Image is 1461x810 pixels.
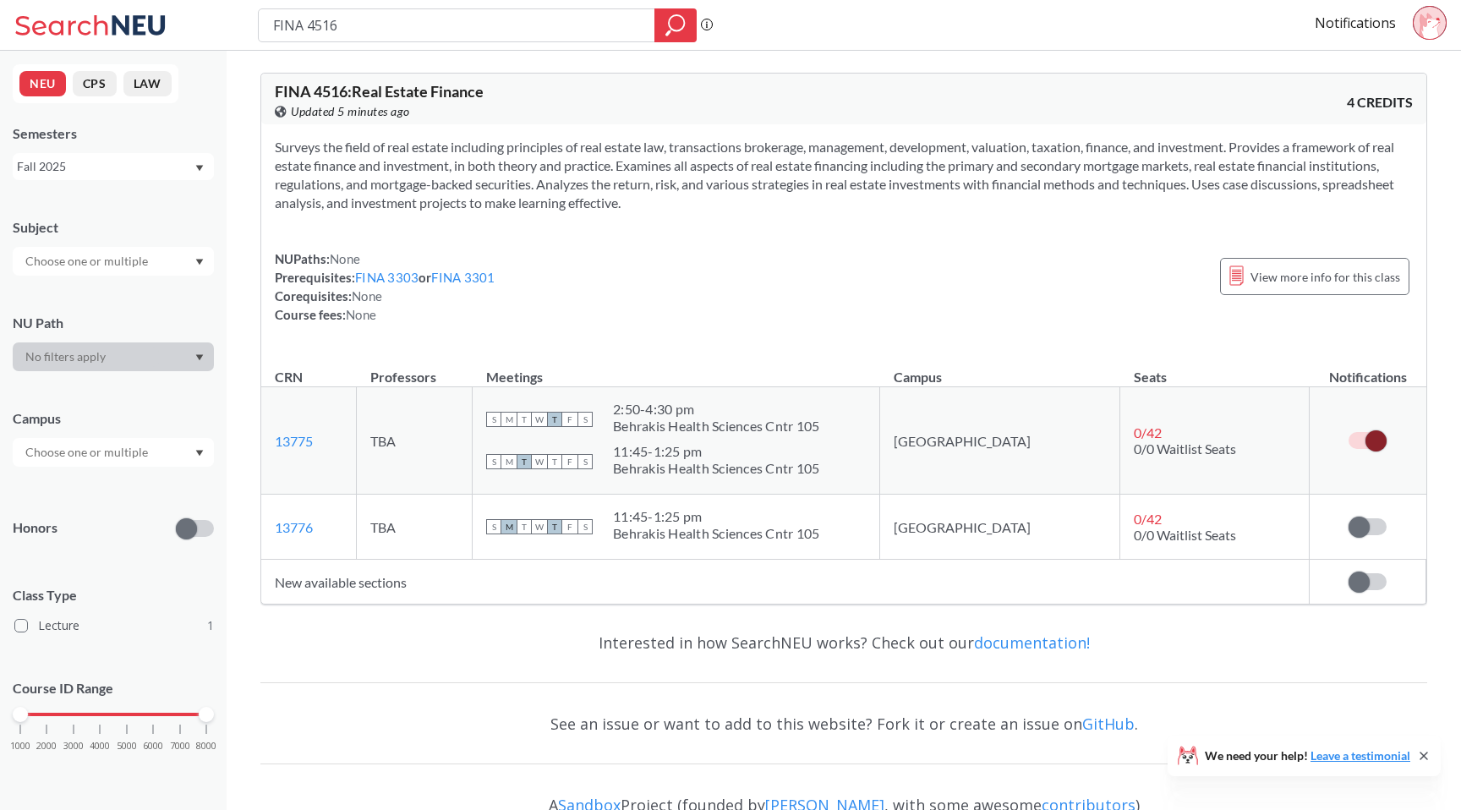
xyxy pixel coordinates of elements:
td: TBA [357,387,473,495]
svg: Dropdown arrow [195,165,204,172]
input: Class, professor, course number, "phrase" [271,11,643,40]
td: [GEOGRAPHIC_DATA] [880,387,1120,495]
span: 6000 [143,742,163,751]
span: S [577,519,593,534]
input: Choose one or multiple [17,442,159,462]
div: Behrakis Health Sciences Cntr 105 [613,418,819,435]
div: Interested in how SearchNEU works? Check out our [260,618,1427,667]
div: CRN [275,368,303,386]
span: 8000 [196,742,216,751]
span: None [346,307,376,322]
span: T [517,412,532,427]
span: W [532,412,547,427]
div: magnifying glass [654,8,697,42]
a: 13776 [275,519,313,535]
a: documentation! [974,632,1090,653]
span: F [562,412,577,427]
span: View more info for this class [1250,266,1400,287]
div: Dropdown arrow [13,247,214,276]
a: FINA 3301 [431,270,495,285]
section: Surveys the field of real estate including principles of real estate law, transactions brokerage,... [275,138,1413,212]
a: GitHub [1082,714,1135,734]
div: Campus [13,409,214,428]
div: Dropdown arrow [13,342,214,371]
div: Semesters [13,124,214,143]
svg: magnifying glass [665,14,686,37]
span: T [547,519,562,534]
div: 2:50 - 4:30 pm [613,401,819,418]
div: Subject [13,218,214,237]
a: Notifications [1315,14,1396,32]
th: Campus [880,351,1120,387]
div: Dropdown arrow [13,438,214,467]
div: See an issue or want to add to this website? Fork it or create an issue on . [260,699,1427,748]
label: Lecture [14,615,214,637]
span: 0 / 42 [1134,424,1162,441]
svg: Dropdown arrow [195,450,204,457]
span: 2000 [36,742,57,751]
a: FINA 3303 [355,270,419,285]
svg: Dropdown arrow [195,259,204,265]
span: S [486,412,501,427]
p: Course ID Range [13,679,214,698]
button: NEU [19,71,66,96]
span: 5000 [117,742,137,751]
span: S [577,454,593,469]
button: LAW [123,71,172,96]
span: 0 / 42 [1134,511,1162,527]
span: S [577,412,593,427]
div: Fall 2025 [17,157,194,176]
span: W [532,454,547,469]
td: New available sections [261,560,1310,605]
div: NU Path [13,314,214,332]
span: 4000 [90,742,110,751]
span: M [501,412,517,427]
div: 11:45 - 1:25 pm [613,508,819,525]
p: Honors [13,518,57,538]
span: 0/0 Waitlist Seats [1134,527,1236,543]
span: 0/0 Waitlist Seats [1134,441,1236,457]
th: Seats [1120,351,1310,387]
span: T [547,454,562,469]
th: Notifications [1310,351,1426,387]
svg: Dropdown arrow [195,354,204,361]
span: T [547,412,562,427]
div: NUPaths: Prerequisites: or Corequisites: Course fees: [275,249,495,324]
span: F [562,454,577,469]
span: S [486,519,501,534]
span: We need your help! [1205,750,1410,762]
span: T [517,454,532,469]
span: 3000 [63,742,84,751]
span: W [532,519,547,534]
div: Fall 2025Dropdown arrow [13,153,214,180]
div: 11:45 - 1:25 pm [613,443,819,460]
span: M [501,519,517,534]
span: None [352,288,382,304]
a: Leave a testimonial [1311,748,1410,763]
div: Behrakis Health Sciences Cntr 105 [613,460,819,477]
span: M [501,454,517,469]
span: FINA 4516 : Real Estate Finance [275,82,484,101]
span: 4 CREDITS [1347,93,1413,112]
input: Choose one or multiple [17,251,159,271]
span: 7000 [170,742,190,751]
td: [GEOGRAPHIC_DATA] [880,495,1120,560]
button: CPS [73,71,117,96]
span: None [330,251,360,266]
span: S [486,454,501,469]
span: 1 [207,616,214,635]
span: Updated 5 minutes ago [291,102,410,121]
span: 1000 [10,742,30,751]
th: Professors [357,351,473,387]
div: Behrakis Health Sciences Cntr 105 [613,525,819,542]
span: F [562,519,577,534]
td: TBA [357,495,473,560]
span: Class Type [13,586,214,605]
th: Meetings [473,351,880,387]
a: 13775 [275,433,313,449]
span: T [517,519,532,534]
